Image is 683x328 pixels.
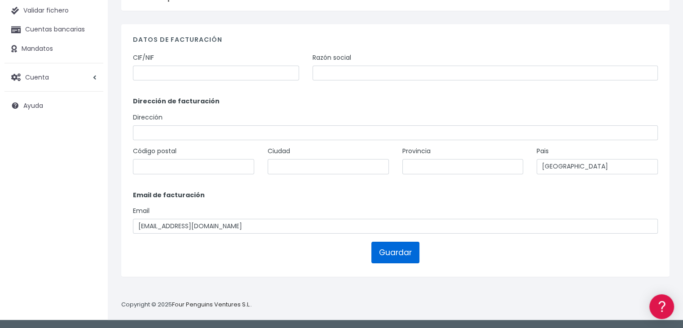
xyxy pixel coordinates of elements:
div: Facturación [9,178,171,187]
div: Información general [9,62,171,71]
strong: Dirección de facturación [133,97,220,106]
p: Copyright © 2025 . [121,300,252,310]
label: Razón social [313,53,351,62]
a: Perfiles de empresas [9,155,171,169]
a: Validar fichero [4,1,103,20]
h4: Datos de facturación [133,36,658,48]
label: Ciudad [268,146,290,156]
a: Four Penguins Ventures S.L. [172,300,251,309]
a: Problemas habituales [9,128,171,142]
a: Cuenta [4,68,103,87]
div: Programadores [9,216,171,224]
a: Ayuda [4,96,103,115]
a: API [9,230,171,244]
label: Provincia [402,146,431,156]
strong: Email de facturación [133,191,205,199]
label: Dirección [133,113,163,122]
a: Formatos [9,114,171,128]
label: Código postal [133,146,176,156]
a: Información general [9,76,171,90]
label: Pais [537,146,549,156]
a: POWERED BY ENCHANT [123,259,173,267]
div: Convertir ficheros [9,99,171,108]
button: Guardar [371,242,419,263]
span: Cuenta [25,72,49,81]
a: Cuentas bancarias [4,20,103,39]
span: Ayuda [23,101,43,110]
a: Mandatos [4,40,103,58]
a: General [9,193,171,207]
button: Contáctanos [9,240,171,256]
a: Videotutoriales [9,142,171,155]
label: Email [133,206,150,216]
label: CIF/NIF [133,53,154,62]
